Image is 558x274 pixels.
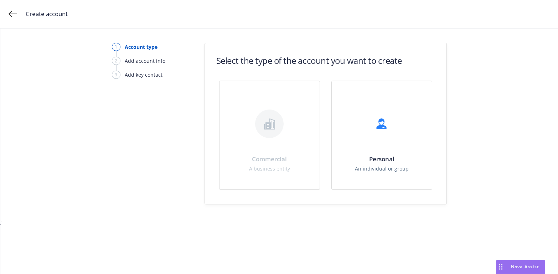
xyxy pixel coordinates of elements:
[496,260,545,274] button: Nova Assist
[112,57,120,65] div: 2
[125,57,165,65] div: Add account info
[496,260,505,274] div: Drag to move
[125,71,162,78] div: Add key contact
[125,43,157,51] div: Account type
[511,264,539,270] span: Nova Assist
[112,71,120,79] div: 3
[0,29,558,274] div: ;
[216,55,402,66] h1: Select the type of the account you want to create
[355,155,409,163] h1: Personal
[355,165,409,172] span: An individual or group
[26,9,68,19] span: Create account
[112,43,120,51] div: 1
